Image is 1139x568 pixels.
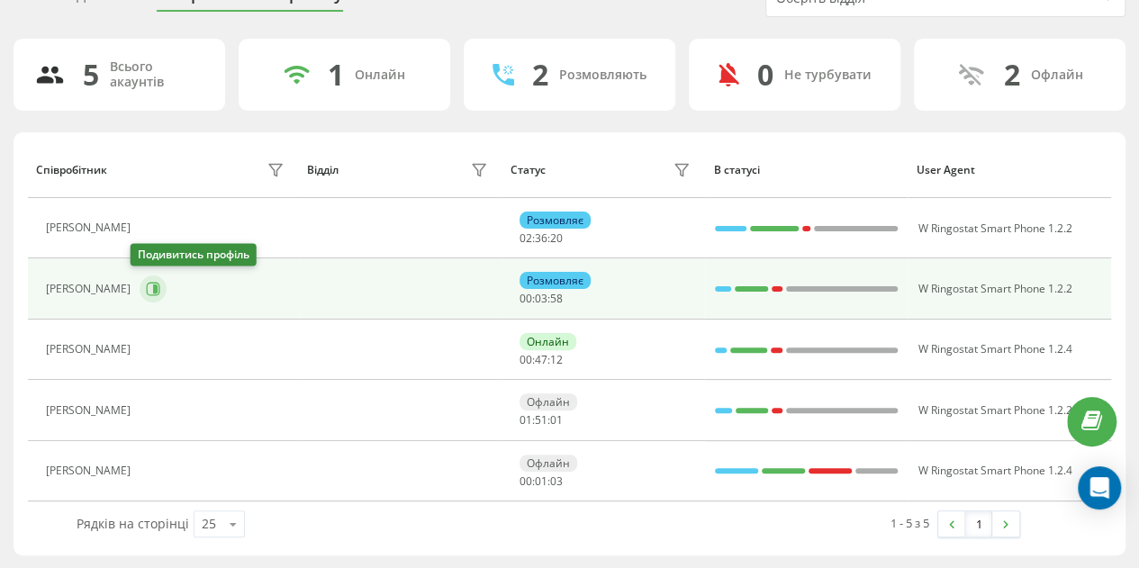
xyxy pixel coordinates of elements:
[535,291,547,306] span: 03
[202,515,216,533] div: 25
[520,232,563,245] div: : :
[918,402,1071,418] span: W Ringostat Smart Phone 1.2.2
[550,473,563,489] span: 03
[918,281,1071,296] span: W Ringostat Smart Phone 1.2.2
[520,475,563,488] div: : :
[520,352,532,367] span: 00
[511,164,546,176] div: Статус
[784,68,872,83] div: Не турбувати
[550,352,563,367] span: 12
[46,343,135,356] div: [PERSON_NAME]
[550,230,563,246] span: 20
[918,341,1071,356] span: W Ringostat Smart Phone 1.2.4
[917,164,1103,176] div: User Agent
[520,473,532,489] span: 00
[965,511,992,536] a: 1
[110,59,203,90] div: Всього акаунтів
[550,412,563,428] span: 01
[535,473,547,489] span: 01
[83,58,99,92] div: 5
[535,412,547,428] span: 51
[559,68,646,83] div: Розмовляють
[535,352,547,367] span: 47
[1004,58,1020,92] div: 2
[535,230,547,246] span: 36
[520,212,591,229] div: Розмовляє
[520,393,577,410] div: Офлайн
[532,58,548,92] div: 2
[355,68,405,83] div: Онлайн
[36,164,107,176] div: Співробітник
[520,291,532,306] span: 00
[520,354,563,366] div: : :
[890,514,929,532] div: 1 - 5 з 5
[131,244,257,266] div: Подивитись профіль
[757,58,773,92] div: 0
[520,230,532,246] span: 02
[918,221,1071,236] span: W Ringostat Smart Phone 1.2.2
[307,164,339,176] div: Відділ
[520,455,577,472] div: Офлайн
[77,515,189,532] span: Рядків на сторінці
[520,333,576,350] div: Онлайн
[46,464,135,477] div: [PERSON_NAME]
[520,412,532,428] span: 01
[1031,68,1083,83] div: Офлайн
[918,463,1071,478] span: W Ringostat Smart Phone 1.2.4
[46,404,135,417] div: [PERSON_NAME]
[46,221,135,234] div: [PERSON_NAME]
[713,164,899,176] div: В статусі
[328,58,344,92] div: 1
[520,272,591,289] div: Розмовляє
[46,283,135,295] div: [PERSON_NAME]
[520,414,563,427] div: : :
[550,291,563,306] span: 58
[1078,466,1121,509] div: Open Intercom Messenger
[520,293,563,305] div: : :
